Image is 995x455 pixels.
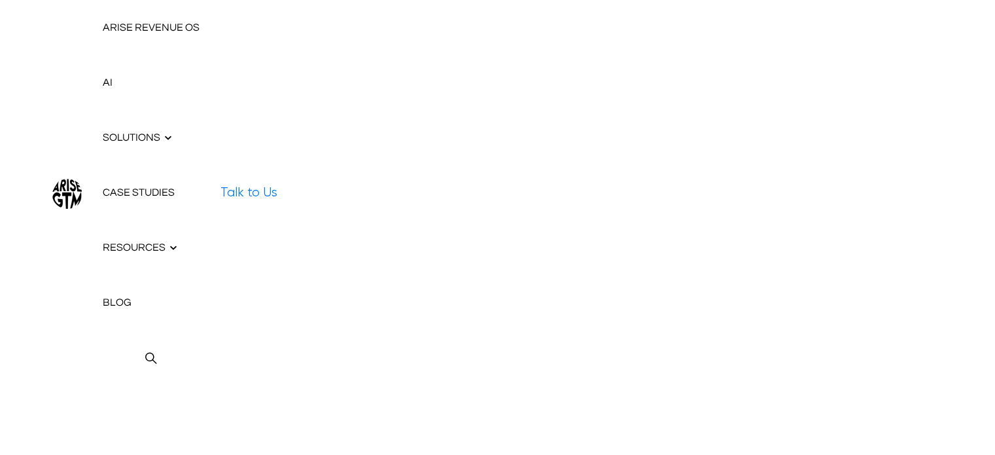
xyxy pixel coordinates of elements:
[92,165,210,220] a: CASE STUDIES
[92,110,210,165] a: SOLUTIONS
[92,55,210,110] a: AI
[220,184,277,202] a: Talk to Us
[52,177,82,209] img: ARISE GTM logo
[92,275,210,330] a: BLOG
[103,242,166,253] span: RESOURCES
[92,220,210,275] a: RESOURCES
[103,132,160,143] span: SOLUTIONS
